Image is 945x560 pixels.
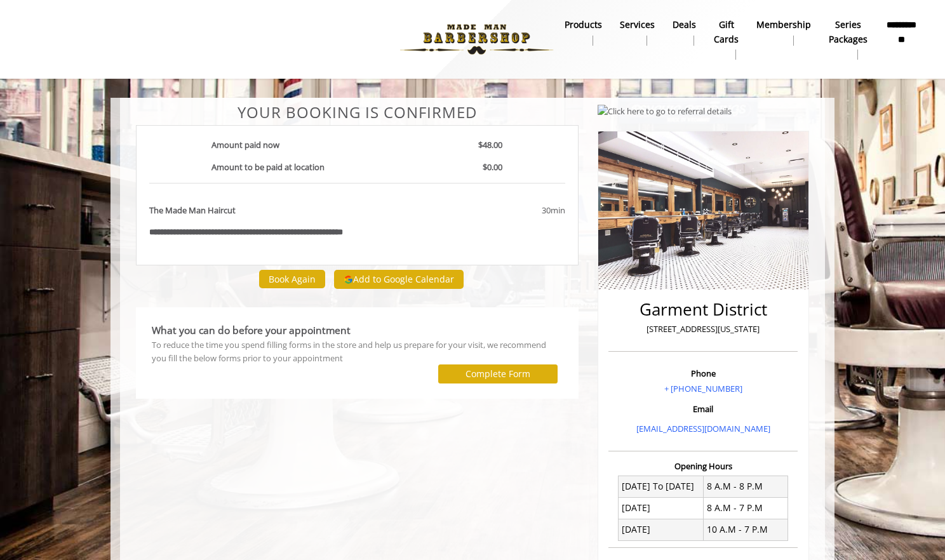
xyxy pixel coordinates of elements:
b: The Made Man Haircut [149,204,236,217]
b: Services [620,18,655,32]
b: $48.00 [478,139,502,150]
p: [STREET_ADDRESS][US_STATE] [612,323,794,336]
button: Book Again [259,270,325,288]
td: [DATE] [619,497,704,519]
td: [DATE] [619,519,704,540]
center: Your Booking is confirmed [136,104,579,121]
img: Made Man Barbershop logo [389,4,564,74]
a: [EMAIL_ADDRESS][DOMAIN_NAME] [636,423,770,434]
td: 10 A.M - 7 P.M [703,519,788,540]
b: $0.00 [483,161,502,173]
a: MembershipMembership [747,16,820,49]
label: Complete Form [466,369,530,379]
b: What you can do before your appointment [152,323,351,337]
button: Complete Form [438,364,558,383]
td: [DATE] To [DATE] [619,476,704,497]
h2: Garment District [612,300,794,319]
a: Series packagesSeries packages [820,16,876,63]
td: 8 A.M - 8 P.M [703,476,788,497]
div: To reduce the time you spend filling forms in the store and help us prepare for your visit, we re... [152,338,563,365]
b: Series packages [829,18,868,46]
a: DealsDeals [664,16,705,49]
a: ServicesServices [611,16,664,49]
b: Deals [673,18,696,32]
h3: Email [612,404,794,413]
div: 30min [439,204,565,217]
td: 8 A.M - 7 P.M [703,497,788,519]
h3: Opening Hours [608,462,798,470]
b: Amount paid now [211,139,279,150]
a: + [PHONE_NUMBER] [664,383,742,394]
button: Add to Google Calendar [334,270,464,289]
a: Gift cardsgift cards [705,16,747,63]
h3: Phone [612,369,794,378]
b: products [565,18,602,32]
a: Productsproducts [556,16,611,49]
b: Amount to be paid at location [211,161,325,173]
b: Membership [756,18,811,32]
b: gift cards [714,18,739,46]
img: Click here to go to referral details [598,105,732,118]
